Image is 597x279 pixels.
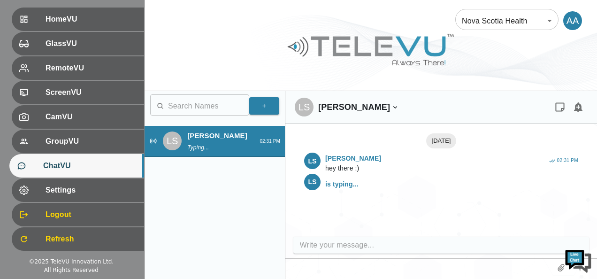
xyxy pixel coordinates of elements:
[46,38,137,49] span: GlassVU
[318,101,399,114] p: [PERSON_NAME]
[286,30,455,69] img: Logo
[563,11,582,30] div: AA
[12,203,144,226] div: Logout
[564,246,592,274] img: Chat Widget
[5,182,179,215] textarea: Type your message and hit 'Enter'
[12,178,144,202] div: Settings
[304,174,321,190] div: LS
[304,153,321,169] div: LS
[163,132,182,150] div: LS
[187,131,252,141] p: [PERSON_NAME]
[46,111,137,123] span: CamVU
[54,81,130,176] span: We're online!
[12,227,144,251] div: Refresh
[12,105,144,129] div: CamVU
[12,81,144,104] div: ScreenVU
[154,5,176,27] div: Minimize live chat window
[12,8,144,31] div: HomeVU
[12,32,144,55] div: GlassVU
[46,62,137,74] span: RemoteVU
[168,97,249,116] input: Search Names
[553,259,570,277] button: attach
[325,163,381,173] p: hey there :)
[542,157,578,165] span: 02:31 PM
[12,130,144,153] div: GroupVU
[46,185,137,196] span: Settings
[187,143,252,152] p: Typing...
[46,14,137,25] span: HomeVU
[295,98,314,116] div: LS
[46,233,137,245] span: Refresh
[46,209,137,220] span: Logout
[325,154,381,163] p: [PERSON_NAME]
[249,97,279,115] button: +
[455,8,559,34] div: Nova Scotia Health
[43,160,137,171] span: ChatVU
[300,238,588,253] input: write your message
[46,136,137,147] span: GroupVU
[260,138,280,145] p: 02:31 PM
[49,49,158,62] div: Chat with us now
[9,154,144,178] div: ChatVU
[12,56,144,80] div: RemoteVU
[325,179,359,189] p: is typing...
[46,87,137,98] span: ScreenVU
[551,98,569,116] button: open notes and files for this chat
[16,44,39,67] img: d_736959983_company_1615157101543_736959983
[569,98,588,116] button: notify user
[426,136,457,146] span: [DATE]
